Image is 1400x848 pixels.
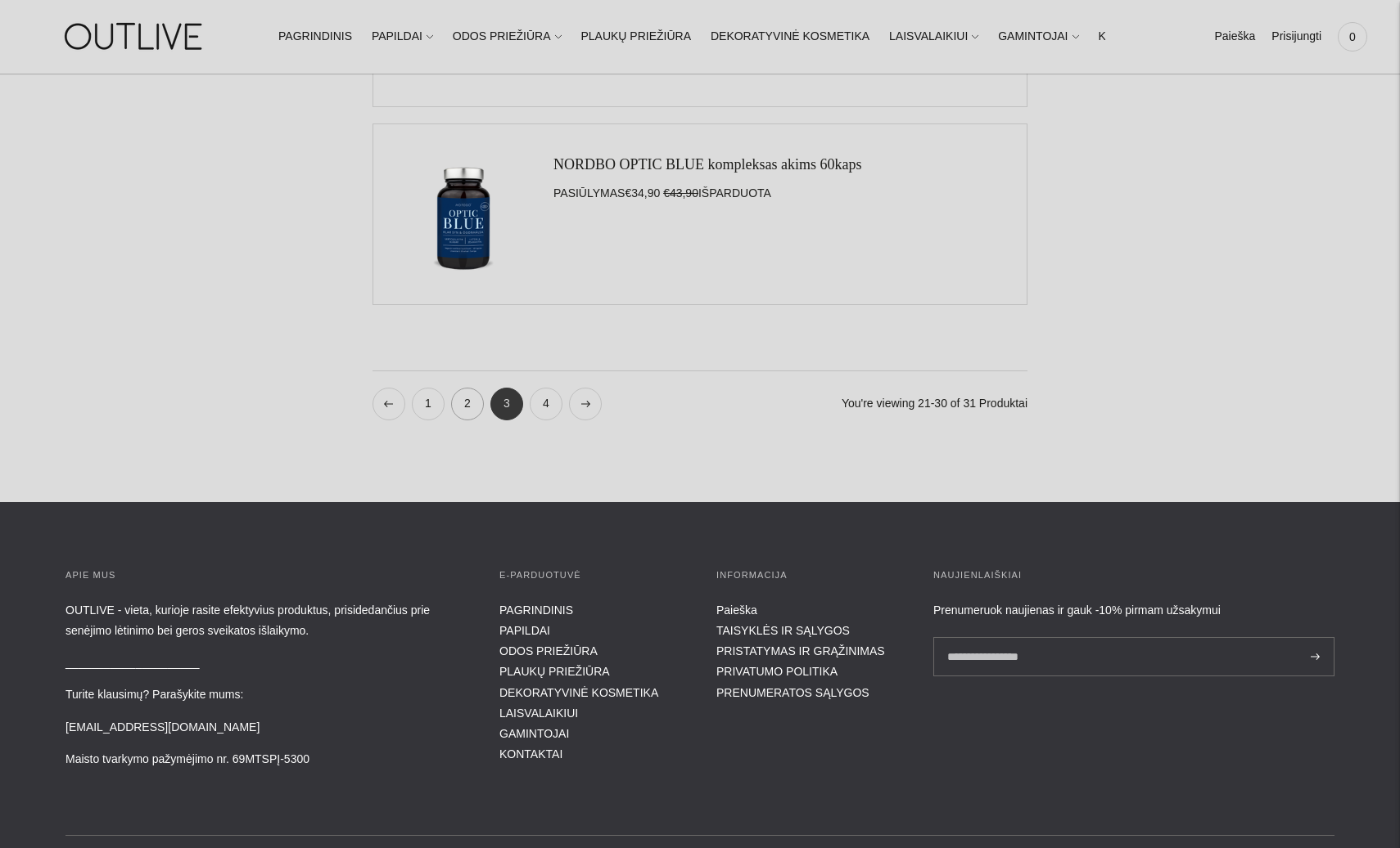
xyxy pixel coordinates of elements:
p: Turite klausimų? Parašykite mums: [65,684,467,705]
a: GAMINTOJAI [499,727,569,740]
h3: Naujienlaiškiai [933,568,1335,584]
a: 0 [1338,19,1367,55]
a: PRENUMERATOS SĄLYGOS [716,686,869,699]
img: OUTLIVE [33,8,237,65]
a: PAPILDAI [372,19,433,55]
span: 0 [1341,25,1364,48]
a: DEKORATYVINĖ KOSMETIKA [711,19,869,55]
a: NORDBO OPTIC BLUE kompleksas akims 60kaps [553,156,862,173]
a: PLAUKŲ PRIEŽIŪRA [499,665,610,678]
h3: APIE MUS [65,568,467,584]
a: ODOS PRIEŽIŪRA [499,644,598,657]
p: Maisto tvarkymo pažymėjimo nr. 69MTSPĮ-5300 [65,749,467,769]
a: 1 [412,388,445,420]
span: €34,90 [625,186,660,200]
div: PASIŪLYMAS IŠPARDUOTA [553,141,862,288]
a: GAMINTOJAI [998,19,1078,55]
h3: INFORMACIJA [716,568,901,584]
p: OUTLIVE - vieta, kurioje rasite efektyvius produktus, prisidedančius prie senėjimo lėtinimo bei g... [65,600,467,641]
a: TAISYKLĖS IR SĄLYGOS [716,624,850,637]
p: [EMAIL_ADDRESS][DOMAIN_NAME] [65,717,467,738]
a: KONTAKTAI [1098,19,1161,55]
div: Prenumeruok naujienas ir gauk -10% pirmam užsakymui [933,600,1335,621]
a: 2 [451,388,484,420]
a: DEKORATYVINĖ KOSMETIKA [499,686,658,699]
a: PAPILDAI [499,624,550,637]
h3: E-parduotuvė [499,568,684,584]
a: KONTAKTAI [499,747,562,761]
p: You're viewing 21-30 of 31 Produktai [842,388,1027,420]
a: Paieška [716,603,757,617]
a: PAGRINDINIS [278,19,352,55]
a: PRISTATYMAS IR GRĄŽINIMAS [716,644,885,657]
a: 4 [530,388,562,420]
a: PAGRINDINIS [499,603,573,617]
a: LAISVALAIKIUI [889,19,978,55]
p: _____________________ [65,653,467,673]
a: PLAUKŲ PRIEŽIŪRA [580,19,691,55]
a: Prisijungti [1271,19,1321,55]
span: 3 [490,388,523,420]
a: PRIVATUMO POLITIKA [716,665,838,678]
s: €43,90 [663,186,698,200]
a: LAISVALAIKIUI [499,707,578,720]
a: ODOS PRIEŽIŪRA [453,19,562,55]
a: Paieška [1214,19,1255,55]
